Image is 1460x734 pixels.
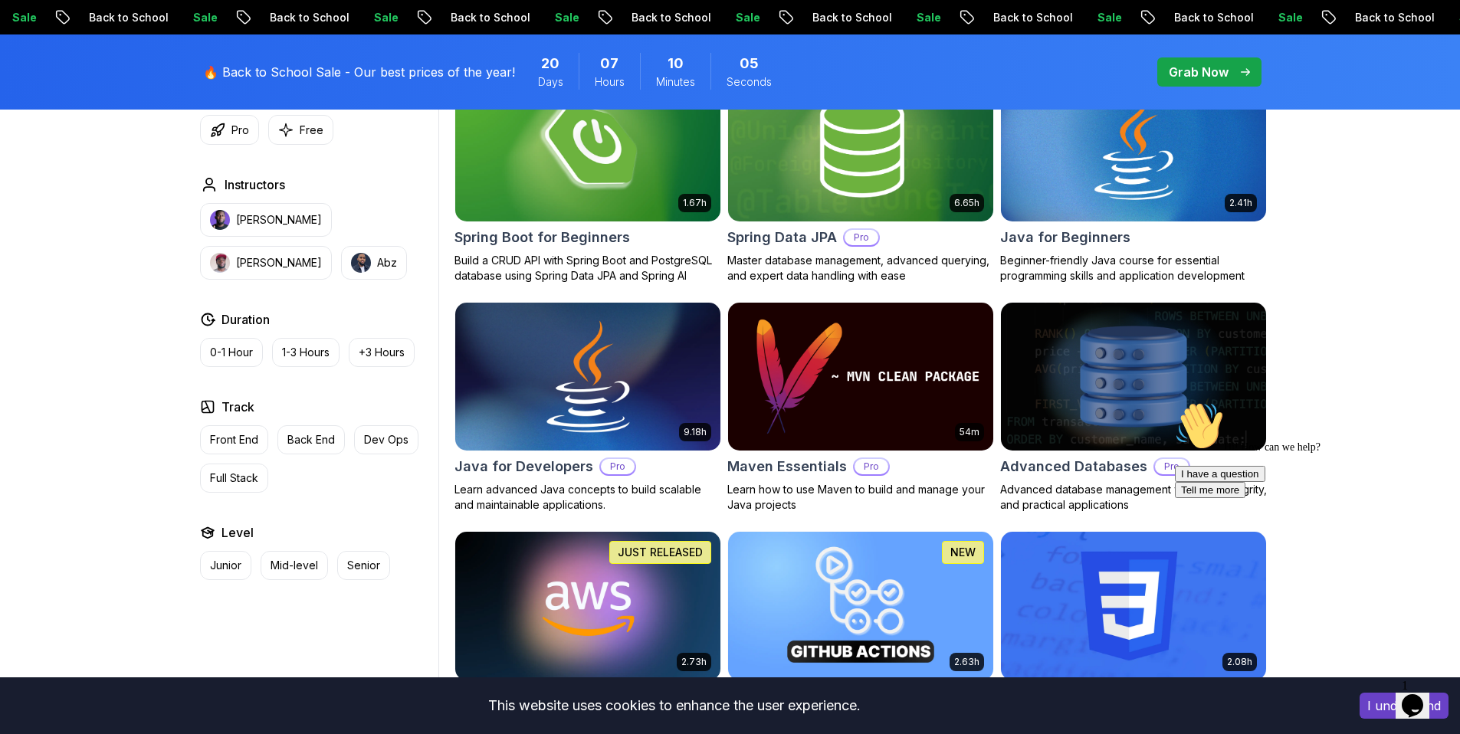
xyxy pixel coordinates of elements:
p: Sale [540,10,589,25]
button: 1-3 Hours [272,338,340,367]
p: NEW [950,545,976,560]
p: Pro [1155,459,1189,474]
iframe: chat widget [1396,673,1445,719]
p: Abz [377,255,397,270]
h2: Instructors [225,175,285,194]
div: This website uses cookies to enhance the user experience. [11,689,1337,723]
h2: Spring Boot for Beginners [454,227,630,248]
p: Senior [347,558,380,573]
img: Maven Essentials card [728,303,993,451]
p: 2.73h [681,656,707,668]
button: instructor imgAbz [341,246,407,280]
img: instructor img [210,210,230,230]
p: 9.18h [684,426,707,438]
p: Full Stack [210,470,258,486]
button: Dev Ops [354,425,418,454]
h2: Java for Beginners [1000,227,1130,248]
p: Pro [845,230,878,245]
img: AWS for Developers card [455,532,720,680]
a: Java for Developers card9.18hJava for DevelopersProLearn advanced Java concepts to build scalable... [454,302,721,513]
button: +3 Hours [349,338,415,367]
span: 5 Seconds [740,53,759,74]
button: Tell me more [6,87,77,103]
div: 👋Hi! How can we help?I have a questionTell me more [6,6,282,103]
img: Advanced Databases card [1001,303,1266,451]
p: Back End [287,432,335,447]
p: Back to School [436,10,540,25]
p: Back to School [979,10,1083,25]
p: Sale [179,10,228,25]
p: Sale [359,10,408,25]
p: [PERSON_NAME] [236,255,322,270]
p: Sale [1264,10,1313,25]
p: 2.63h [954,656,979,668]
p: Sale [1083,10,1132,25]
img: Java for Developers card [448,299,727,454]
p: Build a CRUD API with Spring Boot and PostgreSQL database using Spring Data JPA and Spring AI [454,253,721,283]
p: Beginner-friendly Java course for essential programming skills and application development [1000,253,1267,283]
h2: Advanced Databases [1000,456,1147,477]
span: Hi! How can we help? [6,46,152,57]
p: JUST RELEASED [618,545,703,560]
a: Spring Boot for Beginners card1.67hNEWSpring Boot for BeginnersBuild a CRUD API with Spring Boot ... [454,72,721,283]
a: Advanced Databases cardAdvanced DatabasesProAdvanced database management with SQL, integrity, and... [1000,302,1267,513]
p: Back to School [74,10,179,25]
h2: Spring Data JPA [727,227,837,248]
span: Seconds [727,74,772,90]
img: CI/CD with GitHub Actions card [728,532,993,680]
p: 🔥 Back to School Sale - Our best prices of the year! [203,63,515,81]
h2: Level [221,523,254,542]
p: Advanced database management with SQL, integrity, and practical applications [1000,482,1267,513]
span: Days [538,74,563,90]
p: 2.41h [1229,197,1252,209]
a: Java for Beginners card2.41hJava for BeginnersBeginner-friendly Java course for essential program... [1000,72,1267,283]
p: Back to School [255,10,359,25]
p: 1.67h [683,197,707,209]
p: +3 Hours [359,345,405,360]
p: Pro [231,123,249,138]
h2: Maven Essentials [727,456,847,477]
p: 1-3 Hours [282,345,330,360]
button: Front End [200,425,268,454]
img: instructor img [210,253,230,273]
p: Sale [902,10,951,25]
button: Mid-level [261,551,328,580]
p: Back to School [617,10,721,25]
p: Back to School [1160,10,1264,25]
img: Spring Data JPA card [728,73,993,221]
p: Back to School [798,10,902,25]
p: Dev Ops [364,432,408,447]
button: 0-1 Hour [200,338,263,367]
p: Pro [855,459,888,474]
button: Free [268,115,333,145]
p: 0-1 Hour [210,345,253,360]
iframe: chat widget [1169,395,1445,665]
button: Pro [200,115,259,145]
button: Back End [277,425,345,454]
span: 10 Minutes [668,53,684,74]
button: Junior [200,551,251,580]
button: I have a question [6,70,97,87]
p: Sale [721,10,770,25]
span: Hours [595,74,625,90]
span: Minutes [656,74,695,90]
img: CSS Essentials card [1001,532,1266,680]
p: Learn how to use Maven to build and manage your Java projects [727,482,994,513]
h2: Duration [221,310,270,329]
p: 54m [960,426,979,438]
img: :wave: [6,6,55,55]
p: Grab Now [1169,63,1229,81]
p: Back to School [1340,10,1445,25]
button: Senior [337,551,390,580]
span: 7 Hours [600,53,618,74]
button: Full Stack [200,464,268,493]
h2: Track [221,398,254,416]
p: Front End [210,432,258,447]
p: Master database management, advanced querying, and expert data handling with ease [727,253,994,283]
p: Free [300,123,323,138]
a: Spring Data JPA card6.65hNEWSpring Data JPAProMaster database management, advanced querying, and ... [727,72,994,283]
h2: Java for Developers [454,456,593,477]
img: Spring Boot for Beginners card [455,73,720,221]
img: Java for Beginners card [1001,73,1266,221]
